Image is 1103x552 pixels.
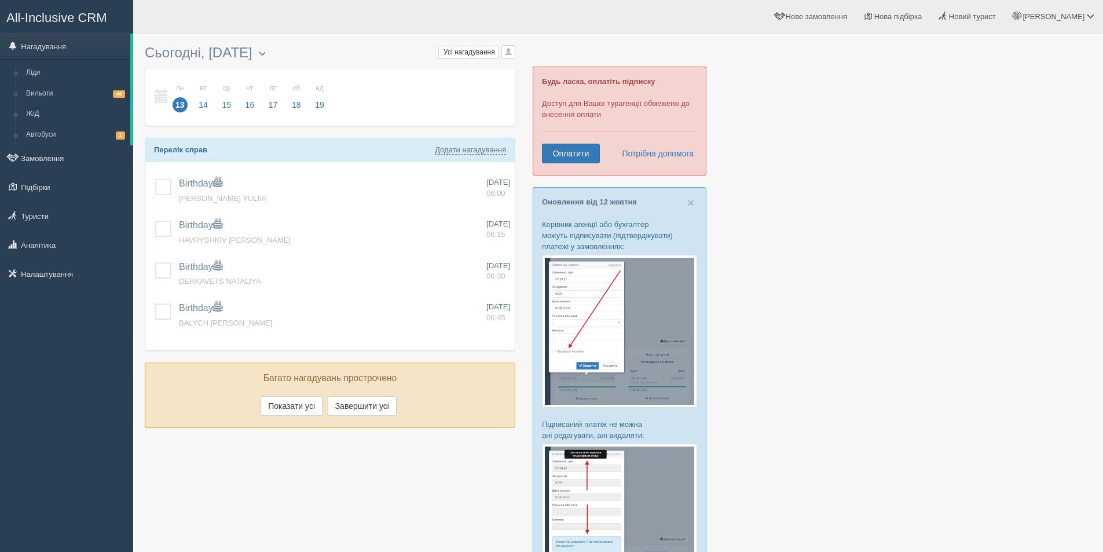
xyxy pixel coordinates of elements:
[312,97,327,112] span: 19
[533,67,706,176] div: Доступ для Вашої турагенції обмежено до внесення оплати
[486,177,510,199] a: [DATE] 06:00
[444,48,495,56] span: Усі нагадування
[154,145,207,154] b: Перелік справ
[179,303,222,313] a: Birthday
[179,262,222,272] a: Birthday
[266,83,281,93] small: пт
[486,302,510,311] span: [DATE]
[486,261,510,270] span: [DATE]
[486,272,505,280] span: 06:30
[6,10,107,25] span: All-Inclusive CRM
[542,255,697,408] img: %D0%BF%D1%96%D0%B4%D1%82%D0%B2%D0%B5%D1%80%D0%B4%D0%B6%D0%B5%D0%BD%D0%BD%D1%8F-%D0%BE%D0%BF%D0%BB...
[614,144,694,163] a: Потрібна допомога
[874,12,922,21] span: Нова підбірка
[239,77,261,117] a: чт 16
[179,194,266,203] a: [PERSON_NAME] YULIIA
[486,178,510,187] span: [DATE]
[196,97,211,112] span: 14
[486,261,510,282] a: [DATE] 06:30
[145,45,515,62] h3: Сьогодні, [DATE]
[192,77,214,117] a: вт 14
[21,104,130,125] a: Ж/Д
[154,372,506,385] p: Багато нагадувань прострочено
[786,12,847,21] span: Нове замовлення
[219,83,234,93] small: ср
[328,396,397,416] button: Завершити усі
[542,219,697,252] p: Керівник агенції або бухгалтер можуть підписувати (підтверджувати) платежі у замовленнях:
[179,277,261,286] a: DERKAVETS NATALIYA
[949,12,996,21] span: Новий турист
[196,83,211,93] small: вт
[169,77,191,117] a: пн 13
[486,189,505,198] span: 06:00
[1023,12,1084,21] span: [PERSON_NAME]
[21,63,130,83] a: Ліди
[179,178,222,188] a: Birthday
[262,77,284,117] a: пт 17
[179,319,273,327] a: BALYCH [PERSON_NAME]
[486,230,505,239] span: 06:15
[179,236,291,244] a: HAVRYSHKIV [PERSON_NAME]
[21,125,130,145] a: Автобуси1
[687,196,694,209] span: ×
[542,419,697,441] p: Підписаний платіж не можна ані редагувати, ані видаляти:
[173,83,188,93] small: пн
[215,77,237,117] a: ср 15
[289,97,304,112] span: 18
[173,97,188,112] span: 13
[116,131,125,139] span: 1
[113,90,125,98] span: 46
[312,83,327,93] small: нд
[179,220,222,230] a: Birthday
[687,196,694,209] button: Close
[486,219,510,240] a: [DATE] 06:15
[289,83,304,93] small: сб
[542,77,655,86] b: Будь ласка, оплатіть підписку
[1,1,133,32] a: All-Inclusive CRM
[243,83,258,93] small: чт
[486,220,510,228] span: [DATE]
[486,302,510,323] a: [DATE] 06:45
[285,77,307,117] a: сб 18
[243,97,258,112] span: 16
[542,198,637,206] a: Оновлення від 12 жовтня
[261,396,323,416] button: Показати усі
[219,97,234,112] span: 15
[21,83,130,104] a: Вильоти46
[542,144,600,163] a: Оплатити
[309,77,328,117] a: нд 19
[266,97,281,112] span: 17
[486,313,505,322] span: 06:45
[435,145,506,155] a: Додати нагадування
